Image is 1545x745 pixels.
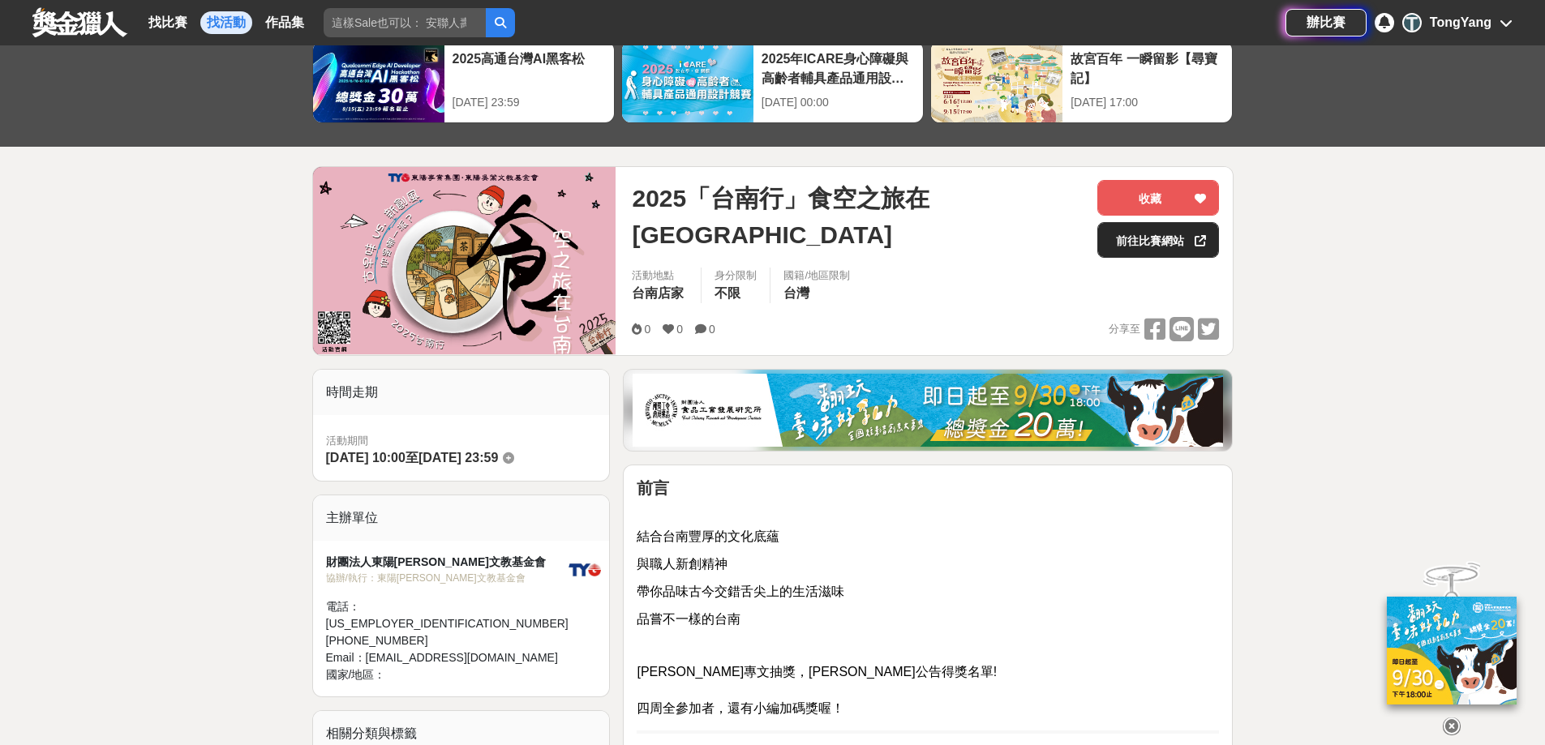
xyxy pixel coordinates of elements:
span: 台南店家 [632,286,684,300]
div: Email： [EMAIL_ADDRESS][DOMAIN_NAME] [326,649,569,666]
span: 與職人新創精神 [637,557,727,571]
span: 分享至 [1109,317,1140,341]
button: 收藏 [1097,180,1219,216]
div: 財團法人東陽[PERSON_NAME]文教基金會 [326,554,569,571]
img: ff197300-f8ee-455f-a0ae-06a3645bc375.jpg [1387,597,1517,704]
a: 2025高通台灣AI黑客松[DATE] 23:59 [312,41,615,123]
div: [DATE] 00:00 [762,94,915,111]
a: 找活動 [200,11,252,34]
div: [DATE] 17:00 [1071,94,1224,111]
a: 辦比賽 [1285,9,1367,36]
span: 0 [644,323,650,336]
span: 0 [709,323,715,336]
span: [PERSON_NAME]專文抽獎，[PERSON_NAME]公告得獎名單! [637,665,997,679]
div: 主辦單位 [313,495,610,541]
div: TongYang [1430,13,1491,32]
a: 作品集 [259,11,311,34]
a: 找比賽 [142,11,194,34]
span: 活動期間 [326,433,597,449]
input: 這樣Sale也可以： 安聯人壽創意銷售法募集 [324,8,486,37]
div: T [1402,13,1422,32]
strong: 前言 [637,479,669,497]
a: 2025年ICARE身心障礙與高齡者輔具產品通用設計競賽[DATE] 00:00 [621,41,924,123]
span: 0 [676,323,683,336]
div: 國籍/地區限制 [783,268,850,284]
span: 2025「台南行」食空之旅在[GEOGRAPHIC_DATA] [632,180,1084,253]
div: 電話： [US_EMPLOYER_IDENTIFICATION_NUMBER][PHONE_NUMBER] [326,598,569,649]
span: 國家/地區： [326,668,386,681]
span: 至 [406,451,418,465]
div: 2025高通台灣AI黑客松 [453,49,606,86]
div: 2025年ICARE身心障礙與高齡者輔具產品通用設計競賽 [762,49,915,86]
span: 活動地點 [632,268,688,284]
span: 帶你品味古今交錯舌尖上的生活滋味 [637,584,844,598]
div: 身分限制 [715,268,757,284]
div: 故宮百年 一瞬留影【尋寶記】 [1071,49,1224,86]
a: 前往比賽網站 [1097,222,1219,258]
img: Cover Image [313,167,616,354]
span: 不限 [715,286,740,300]
span: 品嘗不一樣的台南 [637,612,740,626]
div: 協辦/執行： 東陽[PERSON_NAME]文教基金會 [326,571,569,585]
div: [DATE] 23:59 [453,94,606,111]
img: b0ef2173-5a9d-47ad-b0e3-de335e335c0a.jpg [633,374,1223,447]
span: [DATE] 23:59 [418,451,498,465]
span: 台灣 [783,286,809,300]
a: 故宮百年 一瞬留影【尋寶記】[DATE] 17:00 [930,41,1233,123]
span: [DATE] 10:00 [326,451,406,465]
span: 結合台南豐厚的文化底蘊 [637,529,779,543]
div: 時間走期 [313,370,610,415]
span: 四周全參加者，還有小編加碼獎喔！ [637,701,844,715]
